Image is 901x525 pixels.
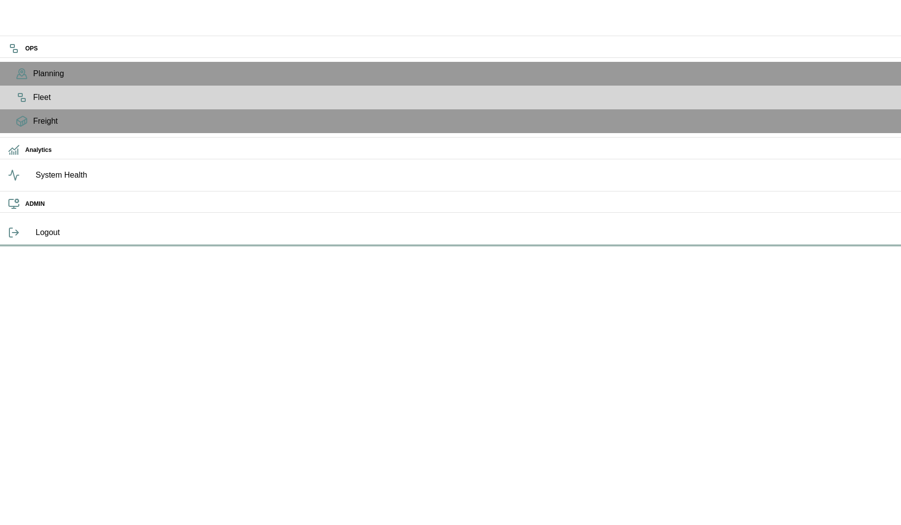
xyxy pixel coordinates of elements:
[33,68,893,80] span: Planning
[36,227,893,239] span: Logout
[33,92,893,103] span: Fleet
[36,169,893,181] span: System Health
[25,44,893,53] h6: OPS
[33,115,893,127] span: Freight
[25,199,893,209] h6: ADMIN
[25,145,893,155] h6: Analytics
